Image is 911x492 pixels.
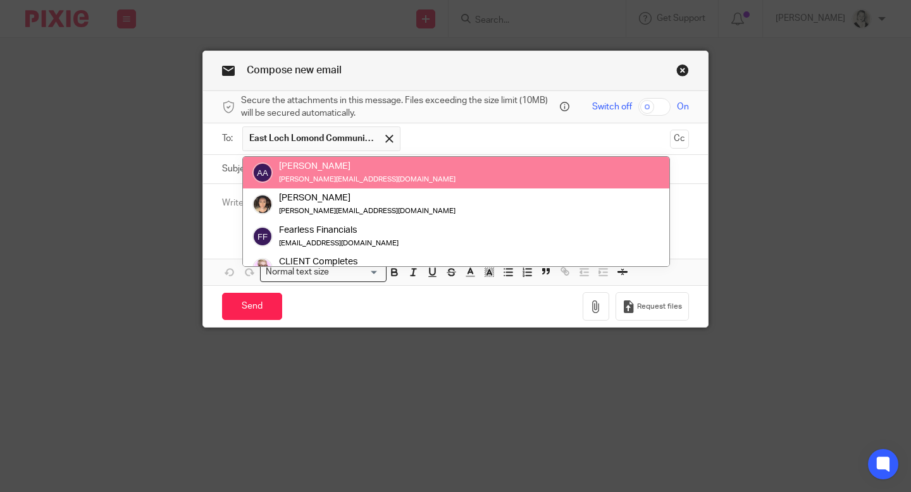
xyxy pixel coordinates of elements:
button: Request files [616,292,689,321]
span: Normal text size [263,266,332,279]
div: Fearless Financials [279,224,399,237]
input: Search for option [333,266,379,279]
img: Untitled%20design.png [252,259,273,279]
small: [EMAIL_ADDRESS][DOMAIN_NAME] [279,240,399,247]
span: Compose new email [247,65,342,75]
button: Cc [670,130,689,149]
small: [PERSON_NAME][EMAIL_ADDRESS][DOMAIN_NAME] [279,208,455,215]
img: 324535E6-56EA-408B-A48B-13C02EA99B5D.jpeg [252,195,273,215]
span: Secure the attachments in this message. Files exceeding the size limit (10MB) will be secured aut... [241,94,557,120]
span: Request files [637,302,682,312]
div: [PERSON_NAME] [279,160,455,173]
label: Subject: [222,163,255,175]
div: Search for option [260,262,387,282]
span: On [677,101,689,113]
span: East Loch Lomond Community Trust (Scio) [249,132,376,145]
a: Close this dialog window [676,64,689,81]
span: Switch off [592,101,632,113]
img: svg%3E [252,226,273,247]
input: Send [222,293,282,320]
div: CLIENT Completes [279,255,399,268]
div: [PERSON_NAME] [279,192,455,205]
small: [PERSON_NAME][EMAIL_ADDRESS][DOMAIN_NAME] [279,176,455,183]
img: svg%3E [252,163,273,183]
label: To: [222,132,236,145]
